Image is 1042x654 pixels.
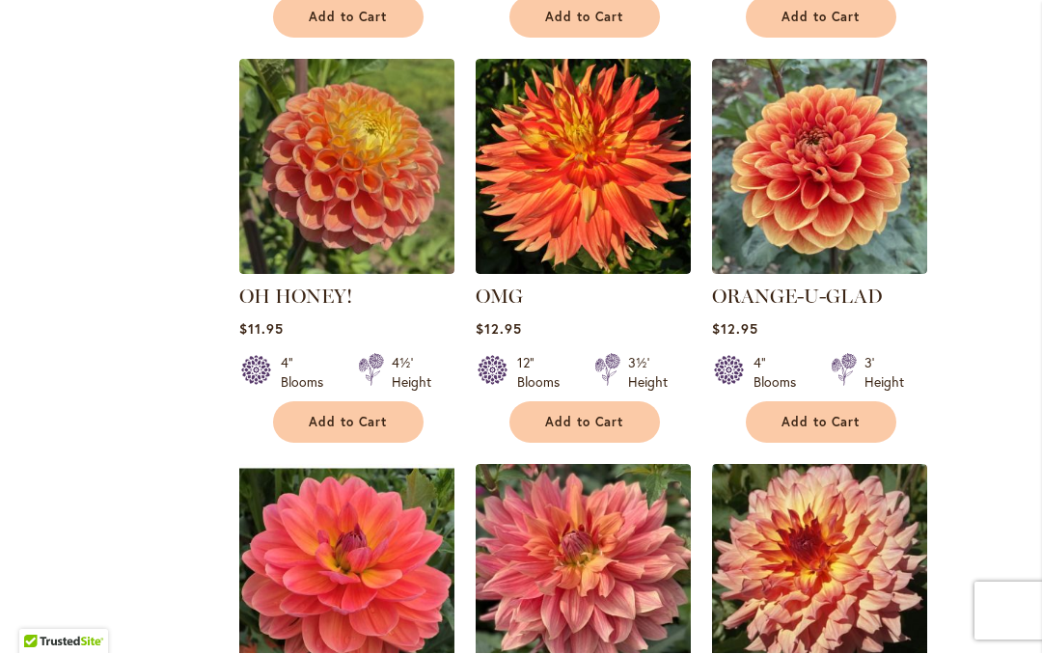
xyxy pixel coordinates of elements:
[712,60,927,275] img: Orange-U-Glad
[712,260,927,279] a: Orange-U-Glad
[628,354,668,393] div: 3½' Height
[476,60,691,275] img: Omg
[309,415,388,431] span: Add to Cart
[392,354,431,393] div: 4½' Height
[509,402,660,444] button: Add to Cart
[476,286,523,309] a: OMG
[517,354,571,393] div: 12" Blooms
[746,402,896,444] button: Add to Cart
[781,10,861,26] span: Add to Cart
[281,354,335,393] div: 4" Blooms
[239,260,454,279] a: Oh Honey!
[754,354,808,393] div: 4" Blooms
[309,10,388,26] span: Add to Cart
[239,320,284,339] span: $11.95
[864,354,904,393] div: 3' Height
[476,260,691,279] a: Omg
[239,286,352,309] a: OH HONEY!
[781,415,861,431] span: Add to Cart
[14,586,69,640] iframe: Launch Accessibility Center
[476,320,522,339] span: $12.95
[712,286,883,309] a: ORANGE-U-GLAD
[273,402,424,444] button: Add to Cart
[239,60,454,275] img: Oh Honey!
[712,320,758,339] span: $12.95
[545,10,624,26] span: Add to Cart
[545,415,624,431] span: Add to Cart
